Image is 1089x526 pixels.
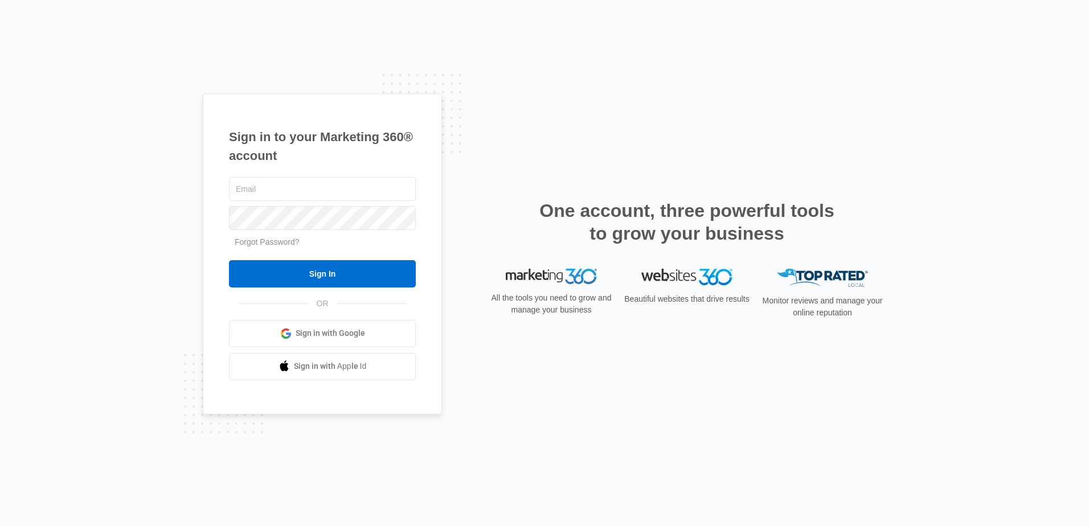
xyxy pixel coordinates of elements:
[506,269,597,285] img: Marketing 360
[641,269,732,285] img: Websites 360
[296,327,365,339] span: Sign in with Google
[229,128,416,165] h1: Sign in to your Marketing 360® account
[536,199,838,245] h2: One account, three powerful tools to grow your business
[294,360,367,372] span: Sign in with Apple Id
[759,295,886,319] p: Monitor reviews and manage your online reputation
[235,237,300,246] a: Forgot Password?
[229,177,416,201] input: Email
[623,293,751,305] p: Beautiful websites that drive results
[488,292,615,316] p: All the tools you need to grow and manage your business
[229,320,416,347] a: Sign in with Google
[229,353,416,380] a: Sign in with Apple Id
[309,298,337,310] span: OR
[777,269,868,287] img: Top Rated Local
[229,260,416,287] input: Sign In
